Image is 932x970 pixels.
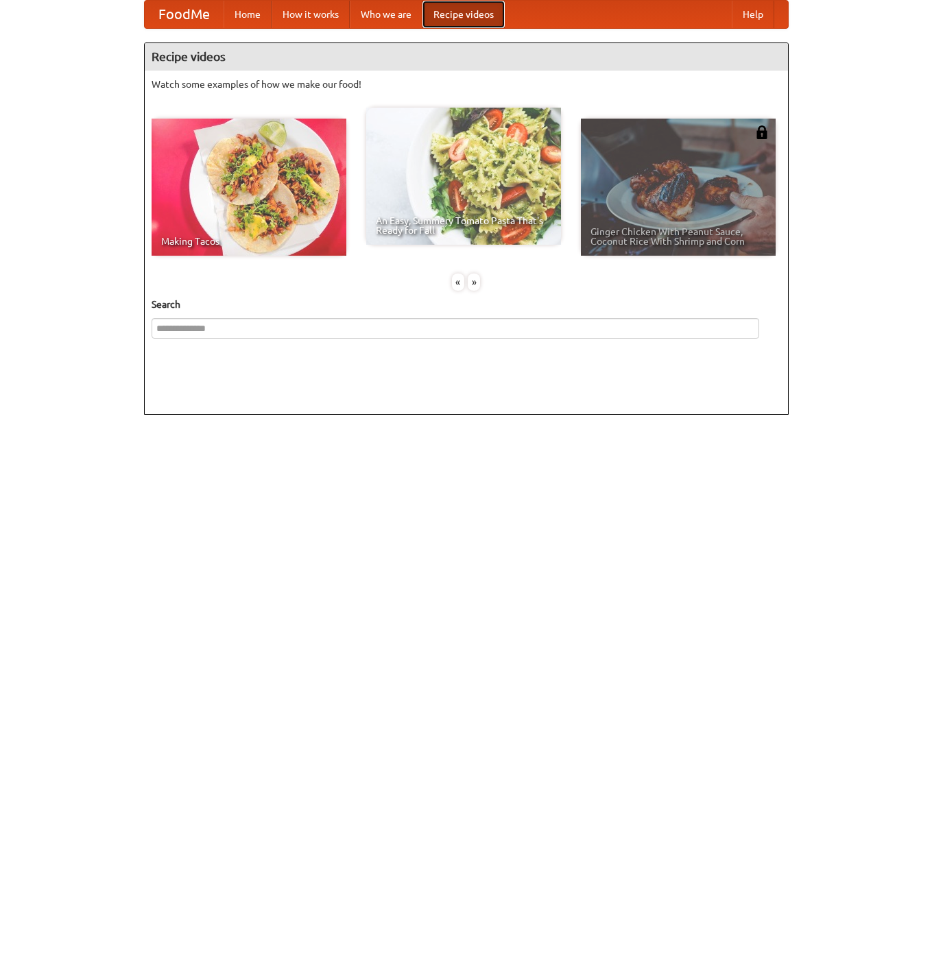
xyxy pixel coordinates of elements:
img: 483408.png [755,125,769,139]
p: Watch some examples of how we make our food! [152,77,781,91]
a: Recipe videos [422,1,505,28]
h4: Recipe videos [145,43,788,71]
a: Home [224,1,272,28]
a: Who we are [350,1,422,28]
a: Making Tacos [152,119,346,256]
a: An Easy, Summery Tomato Pasta That's Ready for Fall [366,108,561,245]
div: » [468,274,480,291]
a: Help [732,1,774,28]
div: « [452,274,464,291]
span: Making Tacos [161,237,337,246]
span: An Easy, Summery Tomato Pasta That's Ready for Fall [376,216,551,235]
h5: Search [152,298,781,311]
a: How it works [272,1,350,28]
a: FoodMe [145,1,224,28]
